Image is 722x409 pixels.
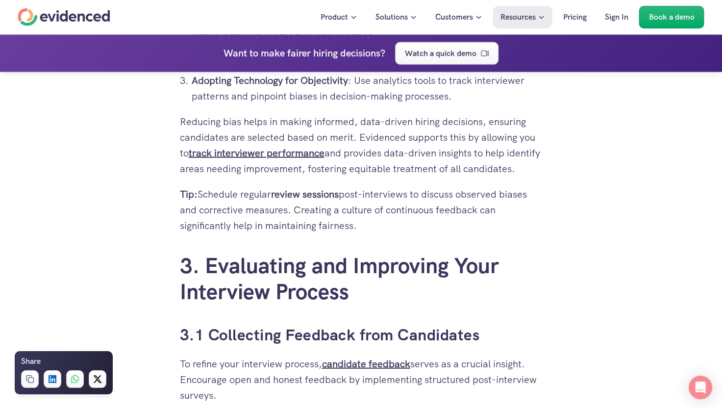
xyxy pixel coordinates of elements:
a: 3.1 Collecting Feedback from Candidates [180,325,480,345]
a: Watch a quick demo [395,42,498,64]
p: Reducing bias helps in making informed, data-driven hiring decisions, ensuring candidates are sel... [180,114,543,177]
a: Home [18,8,110,26]
p: Customers [435,11,473,24]
h6: Share [21,355,41,368]
p: Resources [500,11,536,24]
p: Schedule regular post-interviews to discuss observed biases and corrective measures. Creating a c... [180,186,543,233]
p: Watch a quick demo [405,47,476,59]
strong: Adopting Technology for Objectivity [192,74,348,87]
p: To refine your interview process, serves as a crucial insight. Encourage open and honest feedback... [180,356,543,403]
p: Sign In [605,11,628,24]
h4: Want to make fairer hiring decisions? [224,45,385,61]
a: Sign In [598,6,636,28]
p: : Use analytics tools to track interviewer patterns and pinpoint biases in decision-making proces... [192,73,543,104]
p: Pricing [563,11,587,24]
a: track interviewer performance [189,147,324,159]
a: candidate feedback [322,358,410,370]
a: 3. Evaluating and Improving Your Interview Process [180,252,504,306]
strong: Tip: [180,188,198,201]
a: Book a demo [639,6,704,28]
strong: review sessions [271,188,339,201]
a: Pricing [556,6,594,28]
div: Open Intercom Messenger [689,376,712,399]
p: Solutions [375,11,408,24]
p: Product [321,11,348,24]
p: Book a demo [649,11,695,24]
